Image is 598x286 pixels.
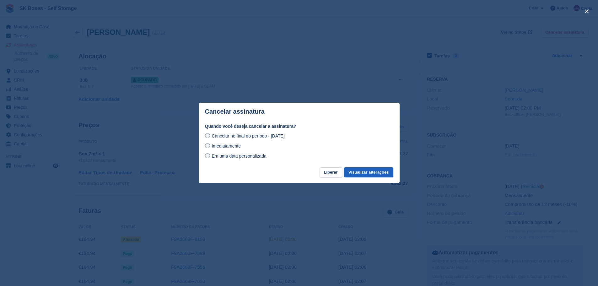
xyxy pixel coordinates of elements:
button: Visualizar alterações [344,167,393,178]
input: Cancelar no final do período - [DATE] [205,133,210,138]
span: Cancelar no final do período - [DATE] [212,133,284,138]
input: Em uma data personalizada [205,153,210,158]
p: Cancelar assinatura [205,108,265,115]
input: Imediatamente [205,143,210,148]
span: Em uma data personalizada [212,154,266,159]
button: close [582,6,592,16]
label: Quando você deseja cancelar a assinatura? [205,123,393,130]
span: Imediatamente [212,143,241,148]
button: Liberar [320,167,342,178]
